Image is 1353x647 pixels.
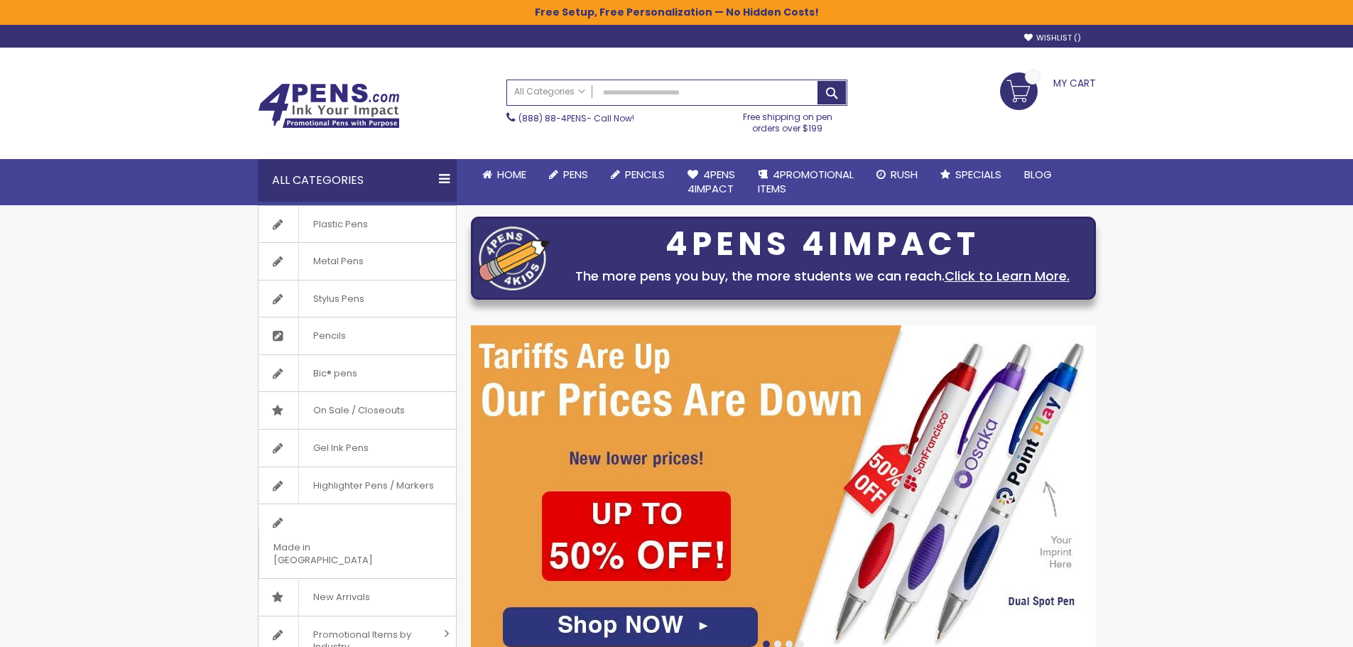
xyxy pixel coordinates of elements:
a: Rush [865,159,929,190]
a: Bic® pens [259,355,456,392]
img: four_pen_logo.png [479,226,550,290]
a: (888) 88-4PENS [518,112,587,124]
span: Specials [955,167,1001,182]
span: Rush [891,167,918,182]
a: Click to Learn More. [945,267,1070,285]
div: All Categories [258,159,457,202]
div: Free shipping on pen orders over $199 [728,106,847,134]
a: New Arrivals [259,579,456,616]
span: 4PROMOTIONAL ITEMS [758,167,854,196]
span: Stylus Pens [298,281,379,317]
span: 4Pens 4impact [688,167,735,196]
span: Pencils [625,167,665,182]
span: All Categories [514,86,585,97]
span: Made in [GEOGRAPHIC_DATA] [259,529,420,578]
span: - Call Now! [518,112,634,124]
a: 4PROMOTIONALITEMS [746,159,865,205]
span: Pens [563,167,588,182]
span: Gel Ink Pens [298,430,383,467]
span: Highlighter Pens / Markers [298,467,448,504]
span: Blog [1024,167,1052,182]
a: Specials [929,159,1013,190]
div: The more pens you buy, the more students we can reach. [557,266,1088,286]
a: Plastic Pens [259,206,456,243]
span: Plastic Pens [298,206,382,243]
img: 4Pens Custom Pens and Promotional Products [258,83,400,129]
a: Pens [538,159,599,190]
a: Made in [GEOGRAPHIC_DATA] [259,504,456,578]
a: All Categories [507,80,592,104]
a: Pencils [599,159,676,190]
a: Highlighter Pens / Markers [259,467,456,504]
a: Gel Ink Pens [259,430,456,467]
span: On Sale / Closeouts [298,392,419,429]
a: Home [471,159,538,190]
span: Metal Pens [298,243,378,280]
a: Pencils [259,317,456,354]
div: 4PENS 4IMPACT [557,229,1088,259]
a: Stylus Pens [259,281,456,317]
a: On Sale / Closeouts [259,392,456,429]
span: New Arrivals [298,579,384,616]
a: Wishlist [1024,33,1081,43]
a: 4Pens4impact [676,159,746,205]
span: Bic® pens [298,355,371,392]
span: Home [497,167,526,182]
a: Metal Pens [259,243,456,280]
a: Blog [1013,159,1063,190]
span: Pencils [298,317,360,354]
